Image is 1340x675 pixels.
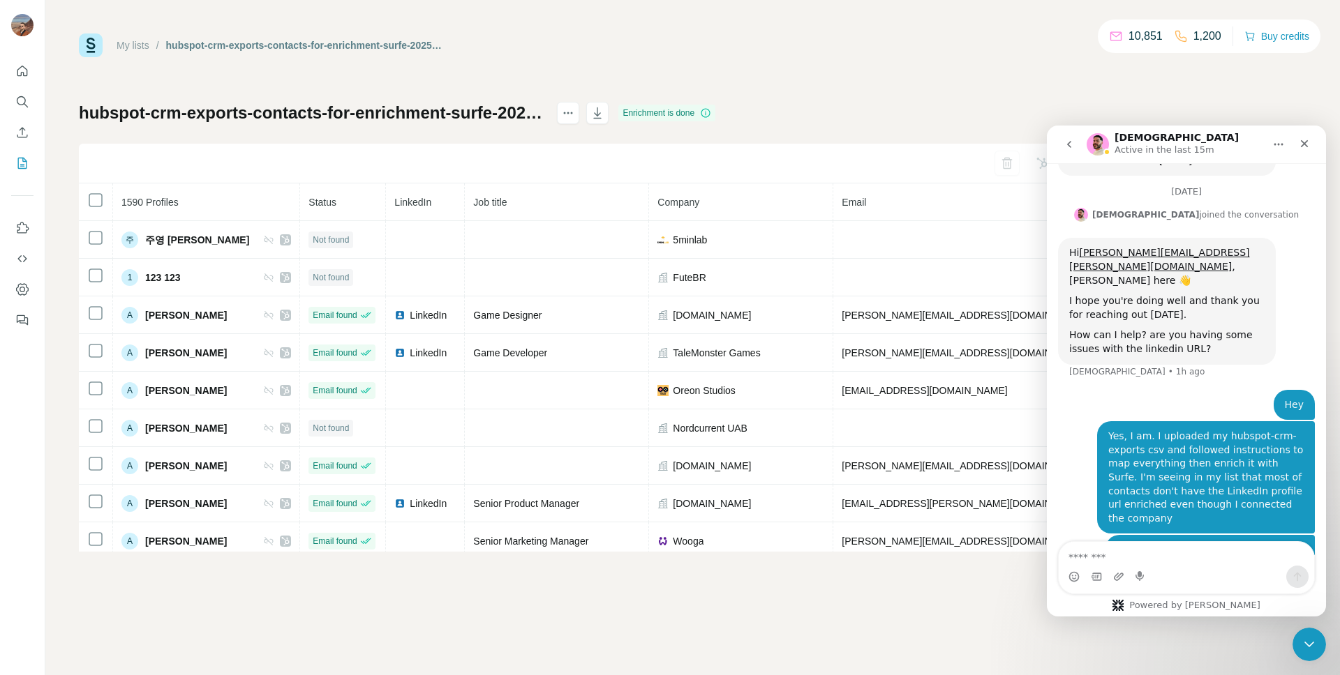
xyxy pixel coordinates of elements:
[657,385,669,396] img: company-logo
[12,416,267,440] textarea: Message…
[11,59,33,84] button: Quick start
[11,120,33,145] button: Enrich CSV
[44,446,55,457] button: Gif picker
[313,309,357,321] span: Email found
[89,446,100,457] button: Start recording
[145,384,227,397] span: [PERSON_NAME]
[121,307,138,324] div: A
[117,40,149,51] a: My lists
[313,422,349,434] span: Not found
[657,234,669,245] img: company-logo
[22,446,33,457] button: Emoji picker
[473,197,507,208] span: Job title
[1244,26,1309,46] button: Buy credits
[410,346,447,360] span: LinkedIn
[842,498,1087,509] span: [EMAIL_ADDRESS][PERSON_NAME][DOMAIN_NAME]
[842,536,1087,547] span: [PERSON_NAME][EMAIL_ADDRESS][DOMAIN_NAME]
[308,197,336,208] span: Status
[313,234,349,246] span: Not found
[394,347,405,358] img: LinkedIn logo
[166,38,443,52] div: hubspot-crm-exports-contacts-for-enrichment-surfe-2025-09-18-1
[11,308,33,333] button: Feedback
[313,497,357,510] span: Email found
[410,308,447,322] span: LinkedIn
[673,496,751,510] span: [DOMAIN_NAME]
[673,459,751,473] span: [DOMAIN_NAME]
[145,421,227,435] span: [PERSON_NAME]
[313,460,357,472] span: Email found
[239,440,262,462] button: Send a message…
[1193,28,1221,45] p: 1,200
[673,421,747,435] span: Nordcurrent UAB
[121,533,138,549] div: A
[557,102,579,124] button: actions
[145,459,227,473] span: [PERSON_NAME]
[842,197,866,208] span: Email
[145,346,227,360] span: [PERSON_NAME]
[313,384,357,397] span: Email found
[673,271,706,285] span: FuteBR
[410,496,447,510] span: LinkedIn
[394,197,431,208] span: LinkedIn
[842,347,1087,358] span: [PERSON_NAME][EMAIL_ADDRESS][DOMAIN_NAME]
[11,215,33,241] button: Use Surfe on LinkedIn
[673,346,760,360] span: TaleMonster Games
[842,460,1087,471] span: [PERSON_NAME][EMAIL_ADDRESS][DOMAIN_NAME]
[473,498,579,509] span: Senior Product Manager
[473,310,542,321] span: Game Designer
[657,197,699,208] span: Company
[145,534,227,548] span: [PERSON_NAME]
[79,102,544,124] h1: hubspot-crm-exports-contacts-for-enrichment-surfe-2025-09-18-1
[842,385,1007,396] span: [EMAIL_ADDRESS][DOMAIN_NAME]
[145,308,227,322] span: [PERSON_NAME]
[121,382,138,399] div: A
[11,151,33,176] button: My lists
[1129,28,1163,45] p: 10,851
[66,446,77,457] button: Upload attachment
[121,495,138,512] div: A
[121,457,138,474] div: A
[842,310,1087,321] span: [PERSON_NAME][EMAIL_ADDRESS][DOMAIN_NAME]
[1047,126,1326,616] iframe: Intercom live chat
[156,38,159,52] li: /
[313,271,349,284] span: Not found
[673,308,751,322] span: [DOMAIN_NAME]
[673,384,736,397] span: Oreon Studios
[121,269,138,286] div: 1
[145,271,181,285] span: 123 123
[394,310,405,321] img: LinkedIn logo
[11,89,33,114] button: Search
[11,409,268,540] div: nikola.vasilijevic@sensemitter.com says…
[79,33,103,57] img: Surfe Logo
[145,233,249,247] span: 주영 [PERSON_NAME]
[145,496,227,510] span: [PERSON_NAME]
[657,536,669,547] img: company-logo
[473,347,547,358] span: Game Developer
[121,420,138,437] div: A
[313,535,357,547] span: Email found
[1293,628,1326,661] iframe: Intercom live chat
[11,246,33,271] button: Use Surfe API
